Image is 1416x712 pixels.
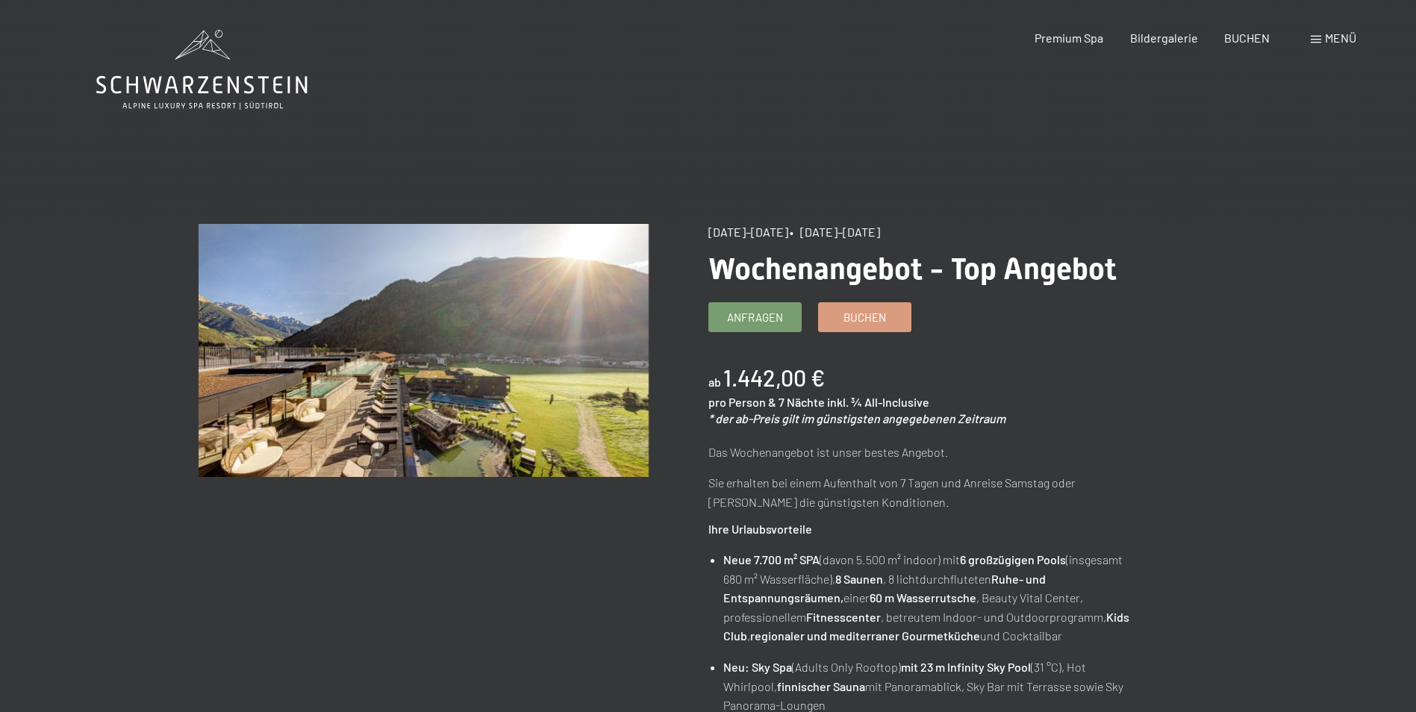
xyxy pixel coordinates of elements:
em: * der ab-Preis gilt im günstigsten angegebenen Zeitraum [708,411,1005,425]
a: Buchen [819,303,911,331]
span: Anfragen [727,310,783,325]
a: Anfragen [709,303,801,331]
span: Buchen [843,310,886,325]
b: 1.442,00 € [723,364,825,391]
span: inkl. ¾ All-Inclusive [827,395,929,409]
strong: Neue 7.700 m² SPA [723,552,820,566]
li: (davon 5.500 m² indoor) mit (insgesamt 680 m² Wasserfläche), , 8 lichtdurchfluteten einer , Beaut... [723,550,1158,646]
strong: regionaler und mediterraner Gourmetküche [750,628,980,643]
strong: 6 großzügigen Pools [960,552,1066,566]
strong: Ihre Urlaubsvorteile [708,522,812,536]
img: Wochenangebot - Top Angebot [199,224,649,477]
p: Sie erhalten bei einem Aufenthalt von 7 Tagen und Anreise Samstag oder [PERSON_NAME] die günstigs... [708,473,1158,511]
strong: Fitnesscenter [806,610,881,624]
span: • [DATE]–[DATE] [790,225,880,239]
a: BUCHEN [1224,31,1270,45]
span: [DATE]–[DATE] [708,225,788,239]
span: Wochenangebot - Top Angebot [708,252,1117,287]
strong: mit 23 m Infinity Sky Pool [901,660,1031,674]
strong: finnischer Sauna [777,679,865,693]
span: ab [708,375,721,389]
span: Menü [1325,31,1356,45]
strong: 60 m Wasserrutsche [870,590,976,605]
strong: Neu: Sky Spa [723,660,792,674]
strong: 8 Saunen [835,572,883,586]
a: Bildergalerie [1130,31,1198,45]
a: Premium Spa [1035,31,1103,45]
p: Das Wochenangebot ist unser bestes Angebot. [708,443,1158,462]
span: 7 Nächte [779,395,825,409]
span: pro Person & [708,395,776,409]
